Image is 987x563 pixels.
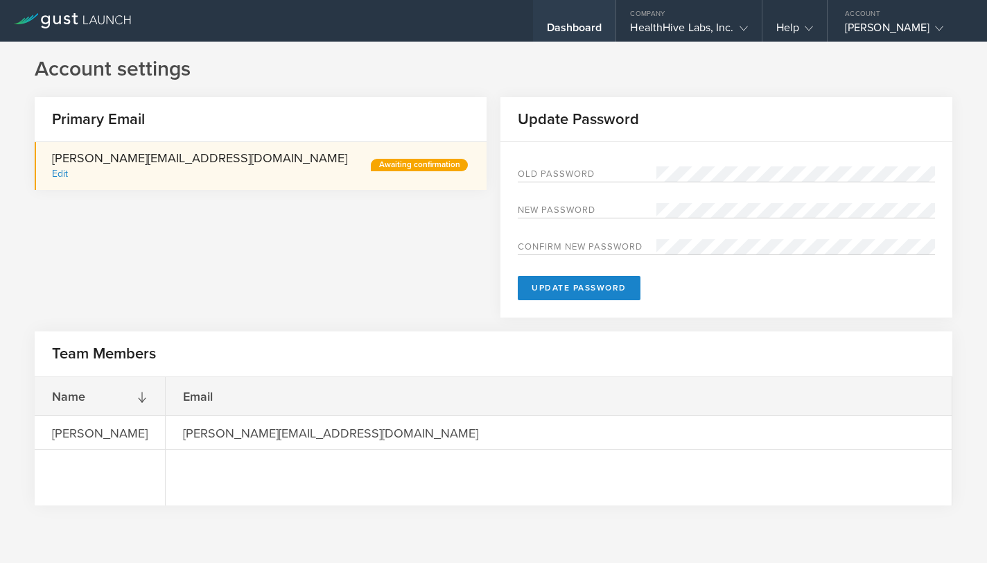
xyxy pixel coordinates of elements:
h2: Primary Email [35,110,145,130]
div: [PERSON_NAME] [845,21,963,42]
div: [PERSON_NAME][EMAIL_ADDRESS][DOMAIN_NAME] [52,149,347,183]
label: New password [518,206,656,218]
div: [PERSON_NAME] [35,416,165,449]
h1: Account settings [35,55,952,83]
h2: Team Members [52,344,156,364]
div: Email [166,377,344,415]
div: Dashboard [547,21,602,42]
div: Help [776,21,813,42]
label: Confirm new password [518,243,656,254]
div: Name [35,377,165,415]
label: Old Password [518,170,656,182]
div: HealthHive Labs, Inc. [630,21,747,42]
div: [PERSON_NAME][EMAIL_ADDRESS][DOMAIN_NAME] [166,416,496,449]
div: Edit [52,168,68,180]
button: Update Password [518,276,640,300]
iframe: Chat Widget [918,496,987,563]
div: Awaiting confirmation [371,159,468,171]
h2: Update Password [500,110,639,130]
